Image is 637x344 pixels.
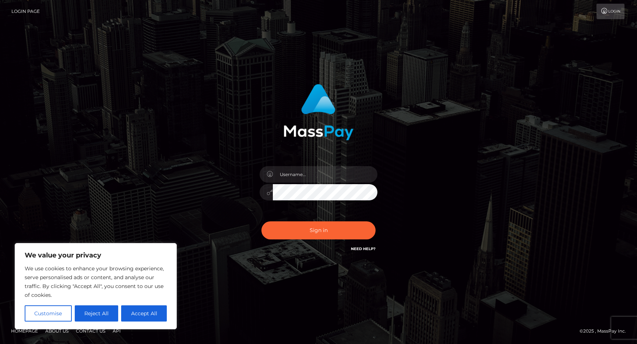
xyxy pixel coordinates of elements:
[25,305,72,322] button: Customise
[42,325,71,337] a: About Us
[75,305,119,322] button: Reject All
[261,221,376,239] button: Sign in
[580,327,631,335] div: © 2025 , MassPay Inc.
[25,251,167,260] p: We value your privacy
[15,243,177,329] div: We value your privacy
[25,264,167,299] p: We use cookies to enhance your browsing experience, serve personalised ads or content, and analys...
[284,84,353,140] img: MassPay Login
[11,4,40,19] a: Login Page
[110,325,124,337] a: API
[596,4,624,19] a: Login
[351,246,376,251] a: Need Help?
[121,305,167,322] button: Accept All
[273,166,377,183] input: Username...
[73,325,108,337] a: Contact Us
[8,325,41,337] a: Homepage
